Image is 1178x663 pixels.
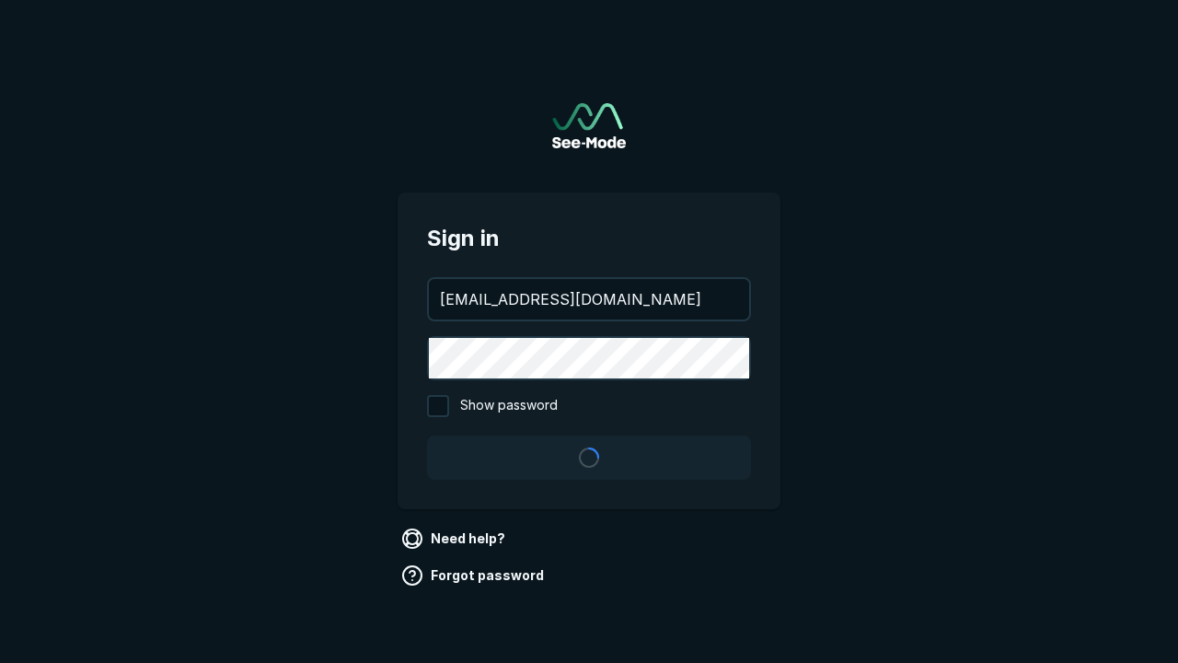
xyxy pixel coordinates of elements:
a: Go to sign in [552,103,626,148]
input: your@email.com [429,279,749,320]
span: Sign in [427,222,751,255]
span: Show password [460,395,558,417]
img: See-Mode Logo [552,103,626,148]
a: Need help? [398,524,513,553]
a: Forgot password [398,561,551,590]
